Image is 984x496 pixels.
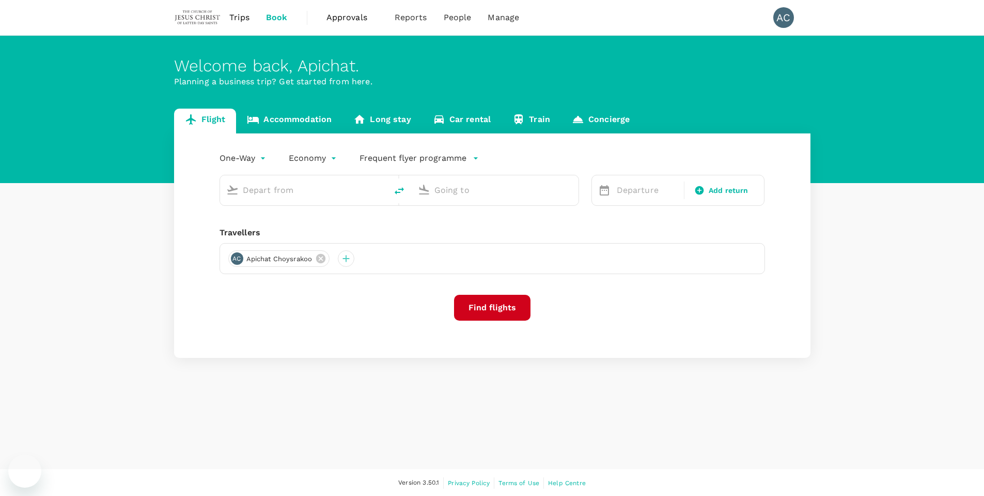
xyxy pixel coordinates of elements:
[8,455,41,488] iframe: Button to launch messaging window
[548,479,586,487] span: Help Centre
[387,178,412,203] button: delete
[498,479,539,487] span: Terms of Use
[448,479,490,487] span: Privacy Policy
[444,11,472,24] span: People
[502,109,561,133] a: Train
[709,185,748,196] span: Add return
[236,109,342,133] a: Accommodation
[422,109,502,133] a: Car rental
[380,189,382,191] button: Open
[243,182,365,198] input: Depart from
[220,227,765,239] div: Travellers
[228,250,330,267] div: ACApichat Choysrakoo
[220,150,268,167] div: One-Way
[289,150,339,167] div: Economy
[174,76,810,88] p: Planning a business trip? Get started from here.
[434,182,557,198] input: Going to
[360,152,466,164] p: Frequent flyer programme
[360,152,479,164] button: Frequent flyer programme
[773,7,794,28] div: AC
[174,6,222,29] img: The Malaysian Church of Jesus Christ of Latter-day Saints
[240,254,319,264] span: Apichat Choysrakoo
[231,252,243,265] div: AC
[448,477,490,489] a: Privacy Policy
[229,11,249,24] span: Trips
[326,11,378,24] span: Approvals
[498,477,539,489] a: Terms of Use
[395,11,427,24] span: Reports
[561,109,641,133] a: Concierge
[617,184,678,197] p: Departure
[266,11,288,24] span: Book
[548,477,586,489] a: Help Centre
[488,11,519,24] span: Manage
[342,109,421,133] a: Long stay
[174,109,237,133] a: Flight
[174,56,810,76] div: Welcome back , Apichat .
[454,295,530,321] button: Find flights
[398,478,439,488] span: Version 3.50.1
[571,189,573,191] button: Open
